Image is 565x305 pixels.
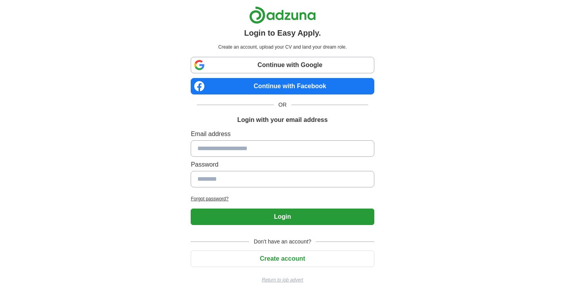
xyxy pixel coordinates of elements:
h1: Login to Easy Apply. [244,27,321,39]
span: OR [274,101,292,109]
a: Forgot password? [191,195,374,202]
span: Don't have an account? [249,238,316,246]
label: Password [191,160,374,169]
a: Continue with Google [191,57,374,73]
button: Create account [191,251,374,267]
img: Adzuna logo [249,6,316,24]
a: Continue with Facebook [191,78,374,94]
button: Login [191,209,374,225]
p: Create an account, upload your CV and land your dream role. [192,44,372,51]
h1: Login with your email address [237,115,328,125]
label: Email address [191,129,374,139]
a: Return to job advert [191,276,374,283]
a: Create account [191,255,374,262]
